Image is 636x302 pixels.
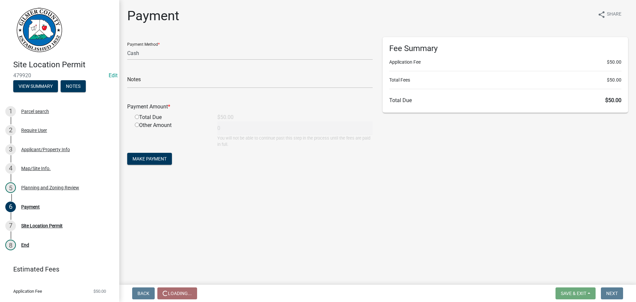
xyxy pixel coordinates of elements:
[109,72,118,79] a: Edit
[130,121,212,148] div: Other Amount
[21,128,47,133] div: Require User
[21,166,51,171] div: Map/Site Info.
[13,7,63,53] img: Gilmer County, Georgia
[607,11,621,19] span: Share
[607,77,621,84] span: $50.00
[157,287,197,299] button: Loading...
[13,289,42,293] span: Application Fee
[122,103,378,111] div: Payment Amount
[137,291,149,296] span: Back
[109,72,118,79] wm-modal-confirm: Edit Application Number
[5,263,109,276] a: Estimated Fees
[13,80,58,92] button: View Summary
[21,185,79,190] div: Planning and Zoning Review
[5,106,16,117] div: 1
[61,80,86,92] button: Notes
[5,182,16,193] div: 5
[21,205,40,209] div: Payment
[601,287,623,299] button: Next
[389,59,621,66] li: Application Fee
[93,289,106,293] span: $50.00
[21,147,70,152] div: Applicant/Property Info
[21,243,29,247] div: End
[132,287,155,299] button: Back
[389,97,621,103] h6: Total Due
[389,44,621,53] h6: Fee Summary
[13,60,114,70] h4: Site Location Permit
[13,84,58,89] wm-modal-confirm: Summary
[21,109,49,114] div: Parcel search
[13,72,106,79] span: 479920
[606,291,618,296] span: Next
[127,153,172,165] button: Make Payment
[21,223,63,228] div: Site Location Permit
[592,8,627,21] button: shareShare
[127,8,179,24] h1: Payment
[556,287,596,299] button: Save & Exit
[561,291,586,296] span: Save & Exit
[168,291,192,296] span: Loading...
[5,144,16,155] div: 3
[130,113,212,121] div: Total Due
[5,220,16,231] div: 7
[5,240,16,250] div: 8
[61,84,86,89] wm-modal-confirm: Notes
[132,156,167,161] span: Make Payment
[607,59,621,66] span: $50.00
[389,77,621,84] li: Total Fees
[5,163,16,174] div: 4
[5,125,16,136] div: 2
[598,11,606,19] i: share
[605,97,621,103] span: $50.00
[5,202,16,212] div: 6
